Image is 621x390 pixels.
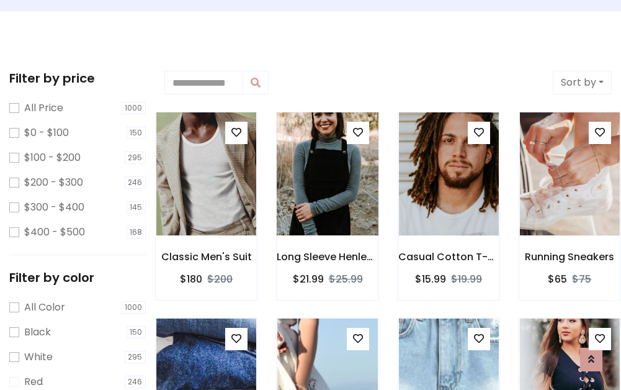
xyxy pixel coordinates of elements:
h6: Casual Cotton T-Shirt [398,251,499,263]
h6: $21.99 [293,273,324,285]
span: 1000 [122,301,146,314]
label: White [24,350,53,365]
span: 246 [125,176,146,189]
span: 150 [127,326,146,338]
label: $100 - $200 [24,150,81,165]
del: $200 [207,272,233,286]
h5: Filter by color [9,270,146,285]
label: $400 - $500 [24,225,85,240]
h5: Filter by price [9,71,146,86]
span: 1000 [122,102,146,114]
h6: Classic Men's Suit [156,251,257,263]
span: 295 [125,152,146,164]
span: 246 [125,376,146,388]
span: 145 [127,201,146,214]
h6: $180 [180,273,202,285]
label: Red [24,374,43,389]
label: $300 - $400 [24,200,84,215]
label: $0 - $100 [24,125,69,140]
del: $25.99 [329,272,363,286]
del: $19.99 [451,272,482,286]
h6: $15.99 [415,273,446,285]
span: 295 [125,351,146,363]
span: 150 [127,127,146,139]
h6: Running Sneakers [519,251,620,263]
del: $75 [572,272,591,286]
button: Sort by [553,71,612,94]
label: $200 - $300 [24,175,83,190]
h6: Long Sleeve Henley T-Shirt [277,251,378,263]
span: 168 [127,226,146,238]
label: All Price [24,101,63,116]
label: Black [24,325,51,340]
h6: $65 [548,273,567,285]
label: All Color [24,300,65,315]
